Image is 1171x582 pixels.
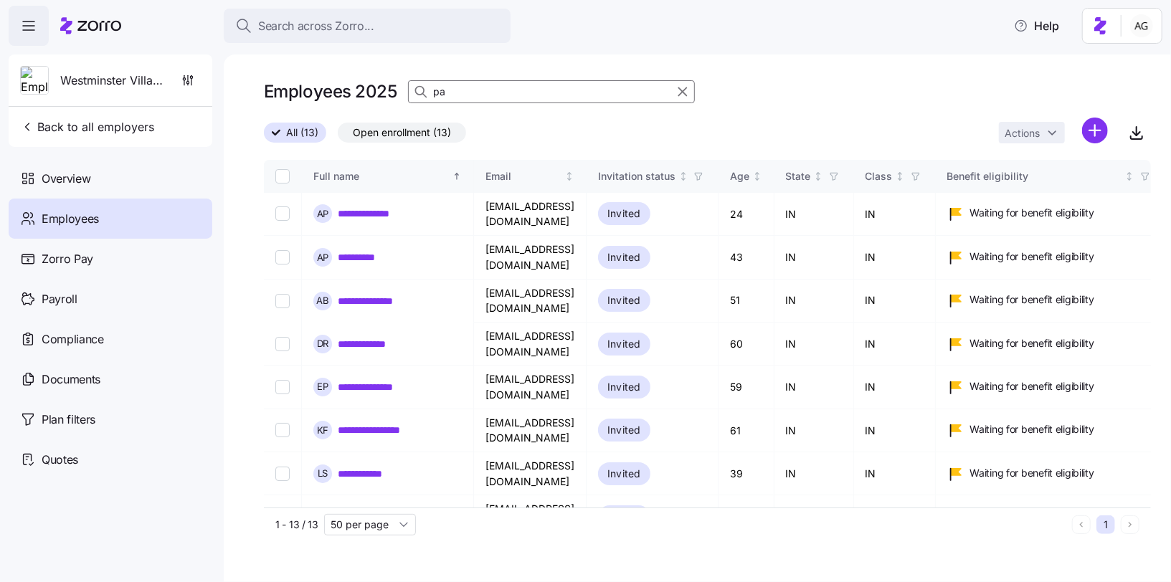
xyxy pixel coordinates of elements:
td: 24 [719,193,774,236]
div: Full name [313,168,450,184]
td: [EMAIL_ADDRESS][DOMAIN_NAME] [474,409,587,452]
span: Waiting for benefit eligibility [970,292,1094,307]
span: Payroll [42,290,77,308]
td: 61 [719,409,774,452]
span: A P [317,252,329,262]
input: Select record 3 [275,293,290,307]
th: Benefit eligibilityNot sorted [936,160,1165,193]
span: Westminster Village Muncie, Inc. [60,72,163,90]
button: Help [1002,11,1071,40]
td: IN [774,280,854,323]
div: Benefit eligibility [947,168,1122,184]
button: Previous page [1072,515,1091,534]
th: Invitation statusNot sorted [587,160,719,193]
span: Waiting for benefit eligibility [970,379,1094,393]
td: 59 [719,366,774,409]
td: 39 [719,452,774,495]
div: Not sorted [678,171,688,181]
svg: add icon [1082,118,1108,143]
button: Actions [999,122,1065,143]
input: Select record 1 [275,206,290,221]
div: Sorted ascending [452,171,462,181]
span: Quotes [42,451,78,469]
h1: Employees 2025 [264,80,397,102]
td: 60 [719,323,774,366]
input: Select record 4 [275,337,290,351]
a: Quotes [9,439,212,480]
span: Zorro Pay [42,250,93,268]
input: Select record 7 [275,467,290,481]
td: [EMAIL_ADDRESS][DOMAIN_NAME] [474,452,587,495]
td: IN [774,193,854,236]
span: Back to all employers [20,118,154,135]
span: Invited [607,249,641,266]
th: StateNot sorted [774,160,854,193]
div: Not sorted [1124,171,1134,181]
td: IN [854,280,936,323]
td: 43 [719,236,774,279]
img: Employer logo [21,67,48,95]
td: [EMAIL_ADDRESS][DOMAIN_NAME] [474,193,587,236]
span: Invited [607,335,641,353]
div: Email [485,168,562,184]
span: E P [317,382,328,391]
td: IN [854,323,936,366]
span: Actions [1005,128,1040,138]
button: 1 [1096,515,1115,534]
span: Overview [42,170,90,188]
input: Search Employees [408,80,695,103]
span: Waiting for benefit eligibility [970,206,1094,220]
td: IN [854,366,936,409]
span: Compliance [42,330,104,348]
span: Invited [607,378,641,396]
a: Compliance [9,319,212,359]
button: Next page [1121,515,1139,534]
span: Search across Zorro... [258,17,374,35]
div: Class [866,168,893,184]
span: L S [318,469,328,478]
a: Payroll [9,279,212,319]
input: Select record 2 [275,250,290,264]
div: Not sorted [813,171,823,181]
td: 45 [719,495,774,538]
th: Full nameSorted ascending [302,160,474,193]
a: Plan filters [9,399,212,439]
span: Invited [607,465,641,482]
td: IN [774,323,854,366]
td: [EMAIL_ADDRESS][DOMAIN_NAME] [474,495,587,538]
div: Age [730,168,749,184]
a: Documents [9,359,212,399]
span: K F [317,426,329,435]
td: IN [854,236,936,279]
span: D R [317,339,329,348]
td: IN [854,452,936,495]
th: ClassNot sorted [854,160,936,193]
td: IN [774,495,854,538]
th: AgeNot sorted [719,160,774,193]
span: Documents [42,371,100,388]
input: Select all records [275,169,290,183]
span: 1 - 13 / 13 [275,517,318,532]
input: Select record 6 [275,423,290,437]
td: [EMAIL_ADDRESS][DOMAIN_NAME] [474,366,587,409]
td: IN [774,366,854,409]
span: Help [1014,17,1059,34]
td: IN [774,452,854,495]
td: IN [774,236,854,279]
div: Not sorted [895,171,905,181]
button: Back to all employers [14,113,160,141]
a: Zorro Pay [9,239,212,279]
div: Invitation status [598,168,675,184]
td: IN [774,409,854,452]
span: Waiting for benefit eligibility [970,422,1094,436]
input: Select record 5 [275,380,290,394]
button: Search across Zorro... [224,9,511,43]
img: 5fc55c57e0610270ad857448bea2f2d5 [1130,14,1153,37]
span: Employees [42,210,99,228]
span: A B [316,296,329,305]
span: All (13) [286,123,318,142]
span: A P [317,209,329,219]
td: [EMAIL_ADDRESS][DOMAIN_NAME] [474,323,587,366]
span: Invited [607,292,641,309]
span: Plan filters [42,411,95,429]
